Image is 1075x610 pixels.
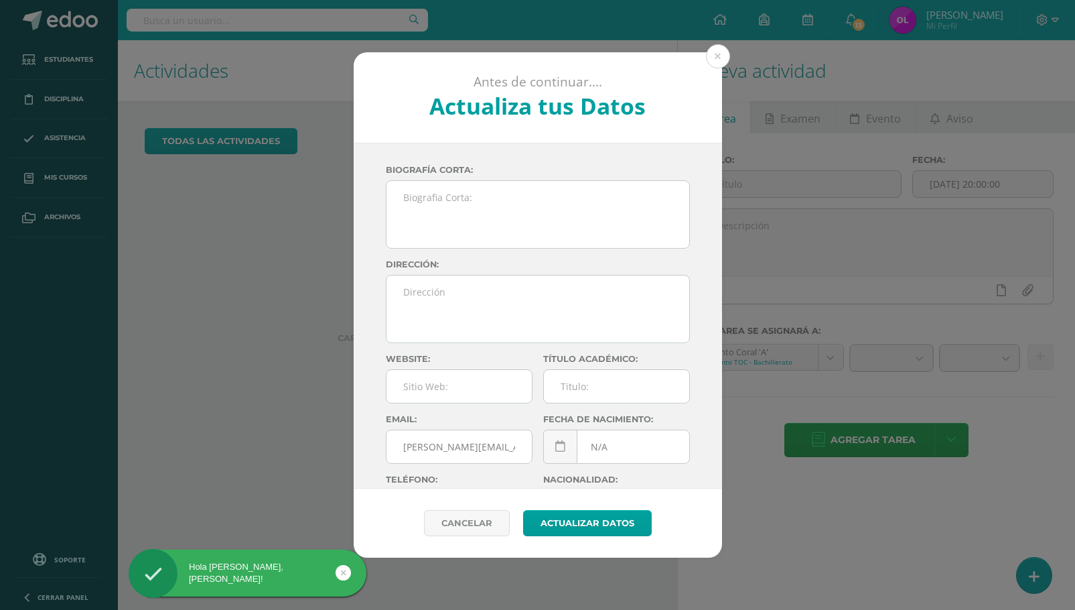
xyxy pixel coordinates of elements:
a: Cancelar [424,510,510,536]
input: Correo Electronico: [386,430,532,463]
label: Email: [386,414,532,424]
label: Dirección: [386,259,690,269]
label: Website: [386,354,532,364]
label: Teléfono: [386,475,532,485]
h2: Actualiza tus Datos [389,90,686,121]
label: Biografía corta: [386,165,690,175]
input: Titulo: [544,370,689,403]
input: Fecha de Nacimiento: [544,430,689,463]
input: Sitio Web: [386,370,532,403]
label: Fecha de nacimiento: [543,414,690,424]
button: Actualizar datos [523,510,652,536]
label: Título académico: [543,354,690,364]
label: Nacionalidad: [543,475,690,485]
p: Antes de continuar.... [389,74,686,90]
div: Hola [PERSON_NAME], [PERSON_NAME]! [129,561,366,585]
